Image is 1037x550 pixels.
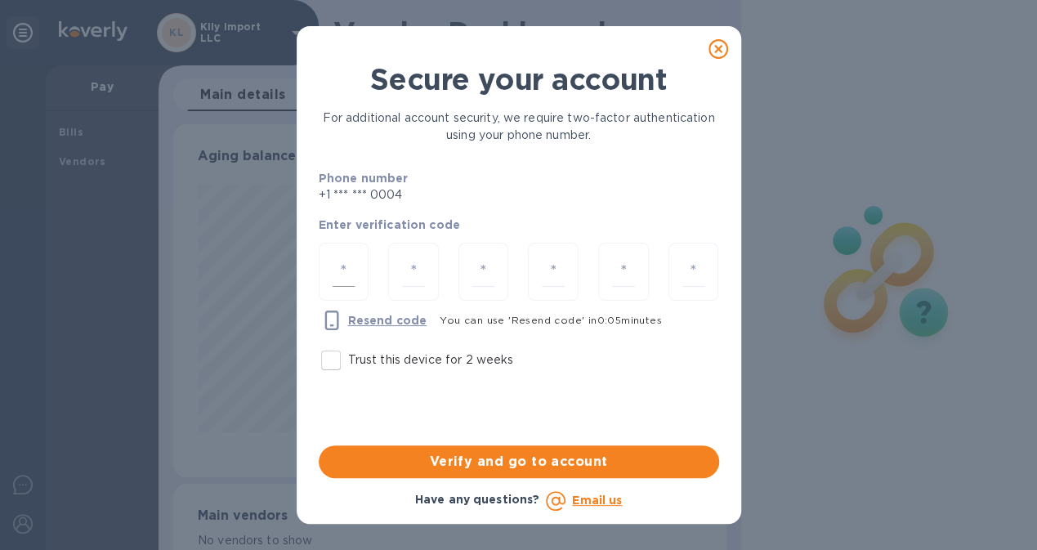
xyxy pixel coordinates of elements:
[319,172,409,185] b: Phone number
[415,493,540,506] b: Have any questions?
[319,217,719,233] p: Enter verification code
[319,445,719,478] button: Verify and go to account
[440,314,662,326] span: You can use 'Resend code' in 0 : 05 minutes
[319,62,719,96] h1: Secure your account
[572,494,622,507] a: Email us
[348,314,427,327] u: Resend code
[332,452,706,472] span: Verify and go to account
[319,110,719,144] p: For additional account security, we require two-factor authentication using your phone number.
[348,351,514,369] p: Trust this device for 2 weeks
